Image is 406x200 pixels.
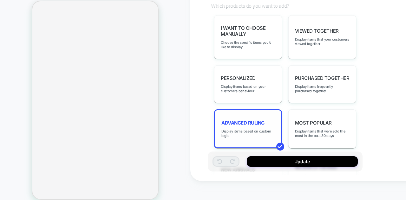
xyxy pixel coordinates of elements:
span: Most Popular [295,120,332,126]
span: Display items frequently purchased together [295,84,350,93]
span: Purchased Together [295,75,349,81]
span: Viewed Together [295,28,339,34]
span: Advanced Ruling [221,120,265,126]
button: Update [247,156,358,167]
span: Display items that your customers viewed together [295,37,350,46]
span: Display items based on your customers behaviour [221,84,275,93]
span: Display items based on custom logic [221,129,275,138]
span: Choose the specific items you'd like to display [221,40,275,49]
span: personalized [221,75,255,81]
span: Display items that were sold the most in the past 30 days [295,129,350,138]
span: Which products do you want to add? [211,3,289,9]
span: I want to choose manually [221,25,275,37]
